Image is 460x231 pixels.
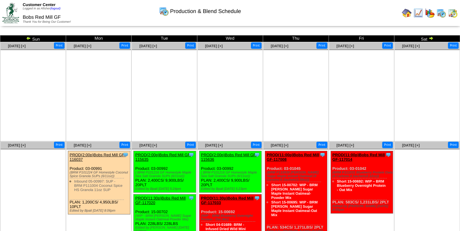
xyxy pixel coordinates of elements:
[205,143,222,147] a: [DATE] [+]
[332,171,393,178] div: (BRM P111031 Blueberry Protein Oats (4 Cartons-4 Sachets/2.12oz))
[425,8,435,18] img: graph.gif
[331,151,393,213] div: Product: 03-01042 PLAN: 583CS / 1,231LBS / 2PLT
[23,20,71,24] span: Thank You for Being Our Customer!
[122,152,128,158] img: Tooltip
[26,36,31,41] img: arrowleft.gif
[66,35,132,42] td: Mon
[328,35,394,42] td: Fri
[74,44,91,48] a: [DATE] [+]
[23,15,61,20] span: Bobs Red Mill GF
[271,200,318,217] a: Short 15-00695: WIP - BRM [PERSON_NAME] Sugar Maple Instant Oatmeal-Oat Mix
[70,171,130,178] div: (BRM P101224 GF Homestyle Coconut Spice Granola SUPs (6/11oz))
[448,142,458,148] button: Print
[68,151,130,214] div: Product: 03-00991 PLAN: 1,200CS / 4,950LBS / 10PLT
[135,196,185,205] a: PROD(11:30p)Bobs Red Mill GF-117020
[2,3,19,23] img: ZoRoCo_Logo(Green%26Foil)%20jpg.webp
[413,8,423,18] img: line_graph.gif
[134,151,196,193] div: Product: 03-00992 PLAN: 2,400CS / 9,900LBS / 20PLT
[135,187,195,191] div: Edited by Bpali [DATE] 5:24pm
[185,142,196,148] button: Print
[70,153,126,162] a: PROD(2:00p)Bobs Red Mill GF-116037
[316,42,327,49] button: Print
[436,8,446,18] img: calendarprod.gif
[54,142,65,148] button: Print
[448,8,458,18] img: calendarinout.gif
[70,209,130,213] div: Edited by Bpali [DATE] 8:06pm
[263,35,328,42] td: Thu
[135,171,195,178] div: ( BRM P101216 GF Homestyle Maple Sea Salt Granola SUPs (6/11oz))
[205,44,222,48] a: [DATE] [+]
[402,8,412,18] img: home.gif
[251,42,262,49] button: Print
[199,151,262,193] div: Product: 03-00992 PLAN: 2,400CS / 9,900LBS / 20PLT
[254,195,260,201] img: Tooltip
[394,35,460,42] td: Sat
[201,187,261,191] div: Edited by Bpali [DATE] 5:23pm
[132,35,197,42] td: Tue
[267,153,319,162] a: PROD(11:00p)Bobs Red Mill GF-117008
[201,196,253,205] a: PROD(11:30p)Bobs Red Mill GF-117033
[382,42,393,49] button: Print
[448,42,458,49] button: Print
[119,42,130,49] button: Print
[8,143,25,147] a: [DATE] [+]
[170,8,241,15] span: Production & Blend Schedule
[74,179,122,192] a: Inbound 05-00997: SUP - BRM P111004 Coconut Spice HS Granola 11oz SUP
[23,2,55,7] span: Customer Center
[119,142,130,148] button: Print
[271,183,318,200] a: Short 15-00702: WIP - BRM [PERSON_NAME] Sugar Maple Instant Oatmeal-Powder Mix
[251,142,262,148] button: Print
[402,44,420,48] a: [DATE] [+]
[54,42,65,49] button: Print
[402,143,420,147] a: [DATE] [+]
[23,7,61,10] span: Logged in as Afisher
[254,152,260,158] img: Tooltip
[382,142,393,148] button: Print
[319,152,325,158] img: Tooltip
[336,143,354,147] a: [DATE] [+]
[332,153,385,162] a: PROD(11:00p)Bobs Red Mill GF-117014
[139,143,157,147] a: [DATE] [+]
[159,6,169,16] img: calendarprod.gif
[135,214,195,221] div: (WIP - BRM [PERSON_NAME] Sugar Maple Instant Oatmeal-Powder Mix)
[8,44,25,48] a: [DATE] [+]
[267,171,327,182] div: (BRM P110939 [PERSON_NAME] Sugar Maple Instant Oatmeal (4 Cartons-6 Sachets/1.59oz))
[197,35,263,42] td: Wed
[428,36,433,41] img: arrowright.gif
[201,153,257,162] a: PROD(2:00p)Bobs Red Mill GF-115636
[337,179,386,192] a: Short 15-00692: WIP – BRM Blueberry Overnight Protein - Oat Mix
[185,42,196,49] button: Print
[74,143,91,147] a: [DATE] [+]
[336,44,354,48] a: [DATE] [+]
[316,142,327,148] button: Print
[188,152,194,158] img: Tooltip
[139,44,157,48] a: [DATE] [+]
[50,7,61,10] a: (logout)
[271,143,288,147] a: [DATE] [+]
[332,204,393,212] div: Edited by [PERSON_NAME] [DATE] 8:55pm
[0,35,66,42] td: Sun
[188,195,194,201] img: Tooltip
[135,153,191,162] a: PROD(2:00p)Bobs Red Mill GF-115635
[385,152,391,158] img: Tooltip
[201,171,261,178] div: ( BRM P101216 GF Homestyle Maple Sea Salt Granola SUPs (6/11oz))
[201,214,261,221] div: (WIP – BRM Blueberry Overnight Protein - Oat Mix)
[271,44,288,48] a: [DATE] [+]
